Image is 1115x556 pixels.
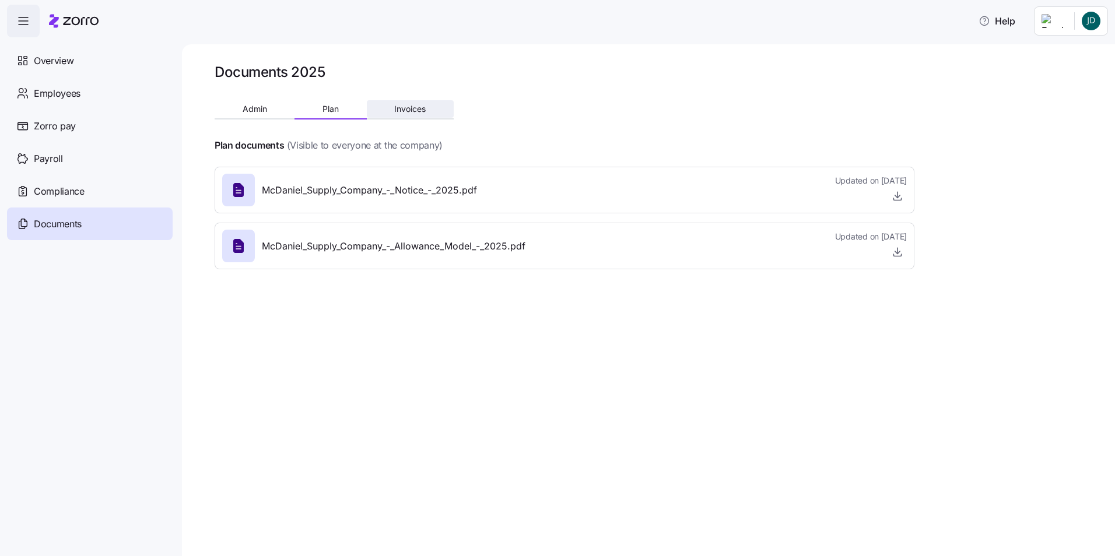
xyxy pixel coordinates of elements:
span: (Visible to everyone at the company) [287,138,443,153]
span: McDaniel_Supply_Company_-_Allowance_Model_-_2025.pdf [262,239,525,254]
span: Payroll [34,152,63,166]
a: Overview [7,44,173,77]
a: Employees [7,77,173,110]
span: McDaniel_Supply_Company_-_Notice_-_2025.pdf [262,183,477,198]
a: Documents [7,207,173,240]
button: Help [969,9,1025,33]
span: Documents [34,217,82,231]
a: Payroll [7,142,173,175]
span: Compliance [34,184,85,199]
a: Compliance [7,175,173,207]
span: Overview [34,54,73,68]
img: Employer logo [1042,14,1065,28]
img: b27349cbd613b19dc6d57601b9c7822e [1082,12,1100,30]
span: Help [979,14,1015,28]
span: Updated on [DATE] [835,175,907,186]
a: Zorro pay [7,110,173,142]
h4: Plan documents [215,139,285,152]
span: Updated on [DATE] [835,231,907,242]
span: Invoices [394,105,426,113]
span: Plan [322,105,339,113]
span: Zorro pay [34,119,76,133]
h1: Documents 2025 [215,63,325,81]
span: Employees [34,86,80,101]
span: Admin [243,105,267,113]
